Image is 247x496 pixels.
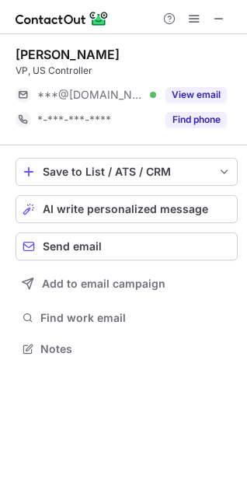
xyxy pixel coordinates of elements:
[37,88,144,102] span: ***@[DOMAIN_NAME]
[16,307,238,329] button: Find work email
[43,166,210,178] div: Save to List / ATS / CRM
[16,270,238,298] button: Add to email campaign
[40,311,231,325] span: Find work email
[16,338,238,360] button: Notes
[165,112,227,127] button: Reveal Button
[16,64,238,78] div: VP, US Controller
[43,203,208,215] span: AI write personalized message
[16,158,238,186] button: save-profile-one-click
[40,342,231,356] span: Notes
[16,232,238,260] button: Send email
[16,47,120,62] div: [PERSON_NAME]
[16,195,238,223] button: AI write personalized message
[42,278,165,290] span: Add to email campaign
[16,9,109,28] img: ContactOut v5.3.10
[165,87,227,103] button: Reveal Button
[43,240,102,253] span: Send email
